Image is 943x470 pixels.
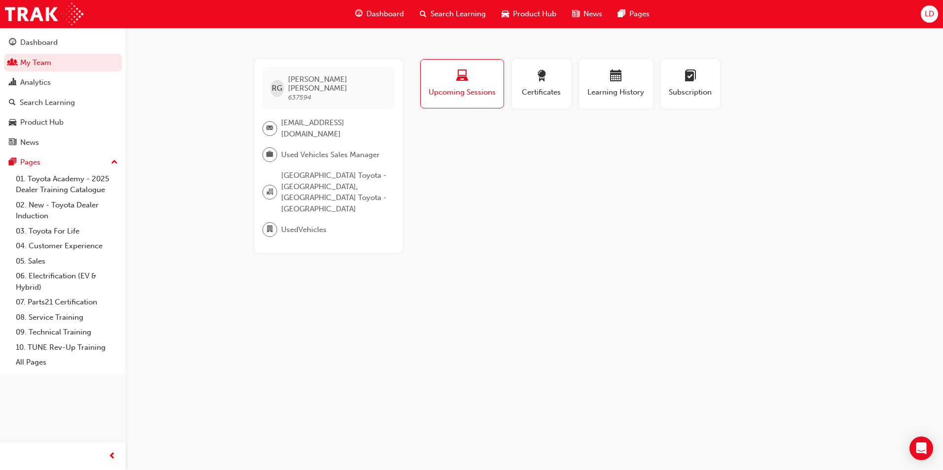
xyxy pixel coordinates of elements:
a: 02. New - Toyota Dealer Induction [12,198,122,224]
span: pages-icon [9,158,16,167]
span: Subscription [668,87,713,98]
img: Trak [5,3,83,25]
a: Analytics [4,73,122,92]
span: UsedVehicles [281,224,326,235]
span: learningplan-icon [685,70,696,83]
span: Search Learning [431,8,486,20]
span: department-icon [266,223,273,236]
span: [PERSON_NAME] [PERSON_NAME] [288,75,386,93]
span: people-icon [9,59,16,67]
span: Used Vehicles Sales Manager [281,149,380,161]
div: Dashboard [20,37,58,48]
button: Certificates [512,59,571,108]
span: RG [272,83,282,94]
a: Dashboard [4,34,122,52]
a: All Pages [12,355,122,370]
button: Learning History [579,59,653,108]
div: Product Hub [20,117,64,128]
a: My Team [4,54,122,72]
span: Dashboard [366,8,404,20]
span: [EMAIL_ADDRESS][DOMAIN_NAME] [281,117,387,139]
div: News [20,137,39,148]
a: 05. Sales [12,254,122,269]
a: Search Learning [4,94,122,112]
a: guage-iconDashboard [347,4,412,24]
span: laptop-icon [456,70,468,83]
span: news-icon [9,138,16,147]
a: 08. Service Training [12,310,122,325]
span: LD [925,8,934,20]
a: 06. Electrification (EV & Hybrid) [12,269,122,295]
span: email-icon [266,122,273,135]
a: 09. Technical Training [12,325,122,340]
span: organisation-icon [266,186,273,199]
span: prev-icon [109,450,116,463]
div: Analytics [20,77,51,88]
span: search-icon [9,99,16,107]
span: up-icon [111,156,118,169]
span: guage-icon [355,8,363,20]
a: 07. Parts21 Certification [12,295,122,310]
span: 637594 [288,93,311,101]
span: Learning History [586,87,646,98]
span: Product Hub [513,8,556,20]
a: News [4,134,122,152]
span: Pages [629,8,650,20]
span: [GEOGRAPHIC_DATA] Toyota - [GEOGRAPHIC_DATA], [GEOGRAPHIC_DATA] Toyota - [GEOGRAPHIC_DATA] [281,170,387,214]
a: 01. Toyota Academy - 2025 Dealer Training Catalogue [12,171,122,198]
span: chart-icon [9,78,16,87]
a: search-iconSearch Learning [412,4,494,24]
div: Pages [20,157,40,168]
span: car-icon [9,118,16,127]
a: 10. TUNE Rev-Up Training [12,340,122,355]
span: briefcase-icon [266,148,273,161]
div: Open Intercom Messenger [909,436,933,460]
span: award-icon [536,70,547,83]
span: calendar-icon [610,70,622,83]
button: Subscription [661,59,720,108]
span: pages-icon [618,8,625,20]
a: Product Hub [4,113,122,132]
span: guage-icon [9,38,16,47]
button: Pages [4,153,122,171]
a: 04. Customer Experience [12,238,122,254]
span: news-icon [572,8,580,20]
span: car-icon [502,8,509,20]
span: News [583,8,602,20]
a: car-iconProduct Hub [494,4,564,24]
span: Upcoming Sessions [428,87,496,98]
span: Certificates [519,87,564,98]
div: Search Learning [20,97,75,108]
a: pages-iconPages [610,4,657,24]
button: Upcoming Sessions [420,59,504,108]
button: LD [921,5,938,23]
a: 03. Toyota For Life [12,224,122,239]
a: news-iconNews [564,4,610,24]
span: search-icon [420,8,427,20]
button: DashboardMy TeamAnalyticsSearch LearningProduct HubNews [4,32,122,153]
